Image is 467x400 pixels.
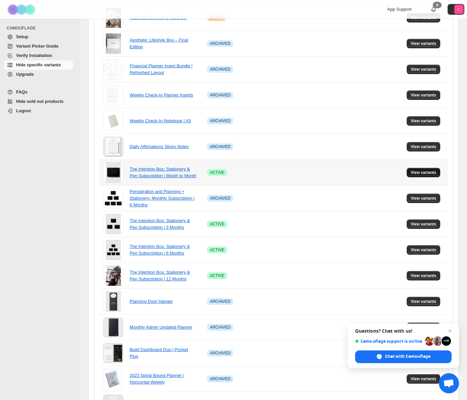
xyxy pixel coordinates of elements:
img: 2023 Spiral Bound Planner | Horizontal Weekly [103,369,123,389]
span: ARCHIVED [210,299,230,304]
span: ARCHIVED [210,41,230,46]
span: ARCHIVED [210,92,230,98]
a: Planning Door Hanger [130,299,173,304]
img: Weekly Check-In Planner Inserts [103,85,123,105]
a: 0 [430,6,437,13]
a: Setup [4,32,73,42]
span: FAQs [16,89,27,94]
span: View variants [411,144,437,149]
a: Verify Installation [4,51,73,60]
button: View variants [407,65,441,74]
span: Variant Picker Guide [16,44,58,49]
span: Hide specific variants [16,62,61,67]
img: Financial Planner Insert Bundle | Refreshed Layout [103,59,123,79]
span: View variants [411,118,437,124]
span: Logout [16,108,31,113]
span: Upgrade [16,72,34,77]
button: View variants [407,90,441,100]
a: Weekly Check-In Planner Inserts [130,92,193,97]
button: Avatar with initials C [448,4,464,15]
button: View variants [407,297,441,306]
span: Camouflage support is online [355,339,422,344]
a: Aesthete: Lifestyle Box – Final Edition [130,38,188,49]
span: Hide sold out products [16,99,64,104]
button: View variants [407,219,441,229]
span: View variants [411,376,437,382]
div: 0 [433,2,442,8]
a: The Intention Box: Stationery & Pen Subscription | Month to Month [130,166,196,178]
span: ARCHIVED [210,118,230,124]
span: ARCHIVED [210,144,230,149]
a: Weekly Check-In Notebook | A5 [130,118,191,123]
span: Verify Installation [16,53,52,58]
button: View variants [407,245,441,255]
button: View variants [407,194,441,203]
span: ARCHIVED [210,376,230,382]
a: Upgrade [4,70,73,79]
span: ACTIVE [210,170,224,175]
span: View variants [411,196,437,201]
a: The Intention Box: Stationery & Pen Subscription | 3 Months [130,218,190,230]
span: App Support [387,7,411,12]
img: Weekly Check-In Notebook | A5 [103,111,123,131]
a: 2023 Spiral Bound Planner | Horizontal Weekly [130,373,184,385]
a: Logout [4,106,73,116]
img: Build Dashboard Duo | Pocket Plus [103,343,123,363]
span: ACTIVE [210,247,224,253]
span: View variants [411,247,437,253]
a: Hide sold out products [4,97,73,106]
a: Open chat [439,373,459,393]
a: Build Dashboard Duo | Pocket Plus [130,347,188,359]
span: View variants [411,67,437,72]
span: View variants [411,299,437,304]
text: C [458,7,460,11]
span: Avatar with initials C [454,5,464,14]
a: Variant Picker Guide [4,42,73,51]
span: ARCHIVED [210,196,230,201]
a: Monthly Admin Undated Planner [130,325,192,330]
span: ARCHIVED [210,350,230,356]
span: Questions? Chat with us! [355,328,452,334]
a: The Intention Box: Stationery & Pen Subscription | 12 Months [130,270,190,281]
span: View variants [411,92,437,98]
a: Hide specific variants [4,60,73,70]
span: Chat with Camouflage [355,350,452,363]
button: View variants [407,142,441,151]
a: Financial Planner Insert Bundle | Refreshed Layout [130,63,193,75]
button: View variants [407,116,441,126]
span: ACTIVE [210,273,224,278]
span: CAMOUFLAGE [7,25,76,31]
a: Daily Affirmations Sticky Notes [130,144,189,149]
span: Setup [16,34,28,39]
img: Camouflage [5,0,39,19]
span: View variants [411,41,437,46]
button: View variants [407,374,441,384]
span: View variants [411,170,437,175]
img: Daily Affirmations Sticky Notes [103,137,123,157]
span: Chat with Camouflage [385,353,430,359]
button: View variants [407,39,441,48]
button: View variants [407,323,441,332]
span: ARCHIVED [210,67,230,72]
span: ARCHIVED [210,325,230,330]
span: View variants [411,273,437,278]
img: Monthly Admin Undated Planner [103,317,123,337]
a: FAQs [4,87,73,97]
button: View variants [407,271,441,280]
span: ACTIVE [210,221,224,227]
a: The Intention Box: Stationery & Pen Subscription | 6 Months [130,244,190,256]
span: View variants [411,221,437,227]
a: Penspiration and Planning + Stationery: Monthly Subscription | 6 Months [130,189,194,207]
button: View variants [407,168,441,177]
img: Penspiration and Planning + Stationery: Monthly Subscription | 6 Months [103,188,123,208]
